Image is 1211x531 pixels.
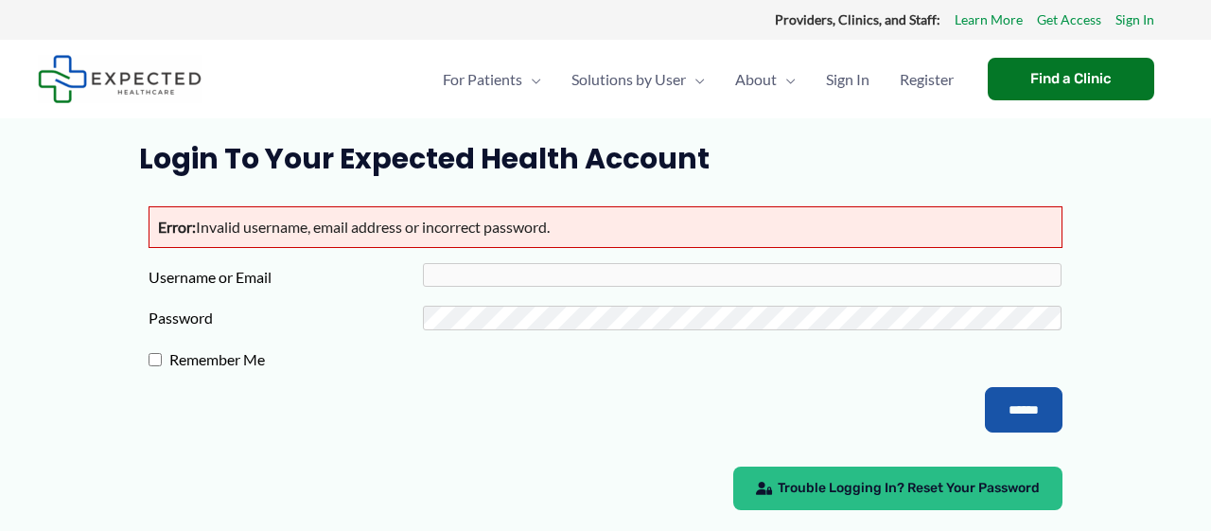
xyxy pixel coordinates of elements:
strong: Providers, Clinics, and Staff: [775,11,940,27]
a: Get Access [1037,8,1101,32]
label: Password [149,304,423,332]
h1: Login to Your Expected Health Account [139,142,1073,176]
p: Invalid username, email address or incorrect password. [149,206,1063,248]
span: Menu Toggle [777,46,796,113]
label: Username or Email [149,263,423,292]
span: For Patients [443,46,522,113]
label: Remember Me [162,345,436,374]
strong: Error: [158,218,196,236]
span: Sign In [826,46,869,113]
a: Sign In [1115,8,1154,32]
a: AboutMenu Toggle [720,46,811,113]
span: Trouble Logging In? Reset Your Password [778,482,1040,495]
nav: Primary Site Navigation [428,46,969,113]
a: For PatientsMenu Toggle [428,46,556,113]
a: Learn More [955,8,1023,32]
span: Menu Toggle [522,46,541,113]
img: Expected Healthcare Logo - side, dark font, small [38,55,202,103]
span: About [735,46,777,113]
a: Register [885,46,969,113]
a: Find a Clinic [988,58,1154,100]
a: Trouble Logging In? Reset Your Password [733,467,1062,510]
span: Solutions by User [571,46,686,113]
span: Menu Toggle [686,46,705,113]
a: Solutions by UserMenu Toggle [556,46,720,113]
a: Sign In [811,46,885,113]
span: Register [900,46,954,113]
